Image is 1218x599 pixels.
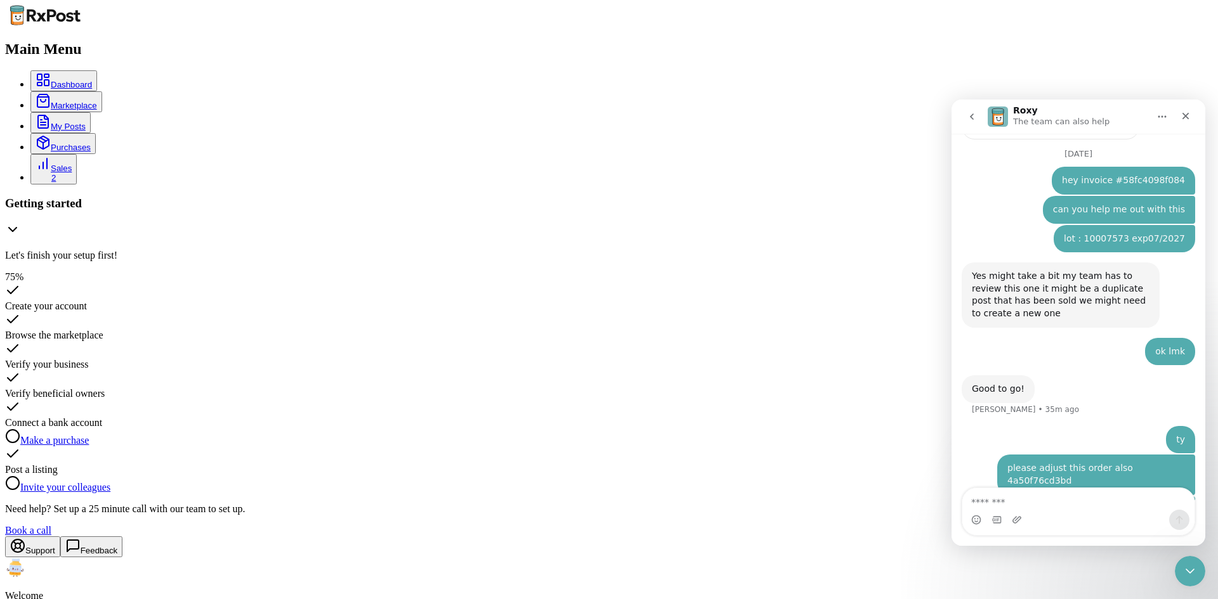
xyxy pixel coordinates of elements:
h3: Getting started [5,196,1213,210]
button: Support [5,536,60,557]
button: Feedback [60,536,123,557]
span: Create your account [5,300,87,311]
p: Let's finish your setup first! [5,250,1213,261]
span: Connect a bank account [5,417,102,428]
span: Verify beneficial owners [5,388,105,399]
button: Dashboard [30,70,97,91]
a: Marketplace [36,93,97,110]
a: Invite your colleagues [20,482,110,493]
a: Make a purchase [20,435,89,446]
a: Sales2 [36,156,72,183]
span: Verify your business [5,359,89,370]
a: My Posts [36,114,86,131]
button: Sales2 [30,154,77,184]
div: Sales [36,156,72,173]
span: Feedback [81,546,118,555]
iframe: Intercom live chat [952,100,1205,546]
img: User avatar [5,557,25,577]
img: RxPost Logo [5,5,86,25]
a: Book a call [5,525,51,536]
div: 2 [36,173,72,183]
span: Browse the marketplace [5,330,103,340]
button: Marketplace [30,91,102,112]
h2: Main Menu [5,41,1213,58]
a: Purchases [36,135,91,152]
p: Need help? Set up a 25 minute call with our team to set up. [5,503,1213,515]
a: Dashboard [36,72,92,89]
button: My Posts [30,112,91,133]
span: 75 % [5,271,23,282]
iframe: Intercom live chat [1175,556,1205,586]
button: Purchases [30,133,96,154]
span: Post a listing [5,464,58,475]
